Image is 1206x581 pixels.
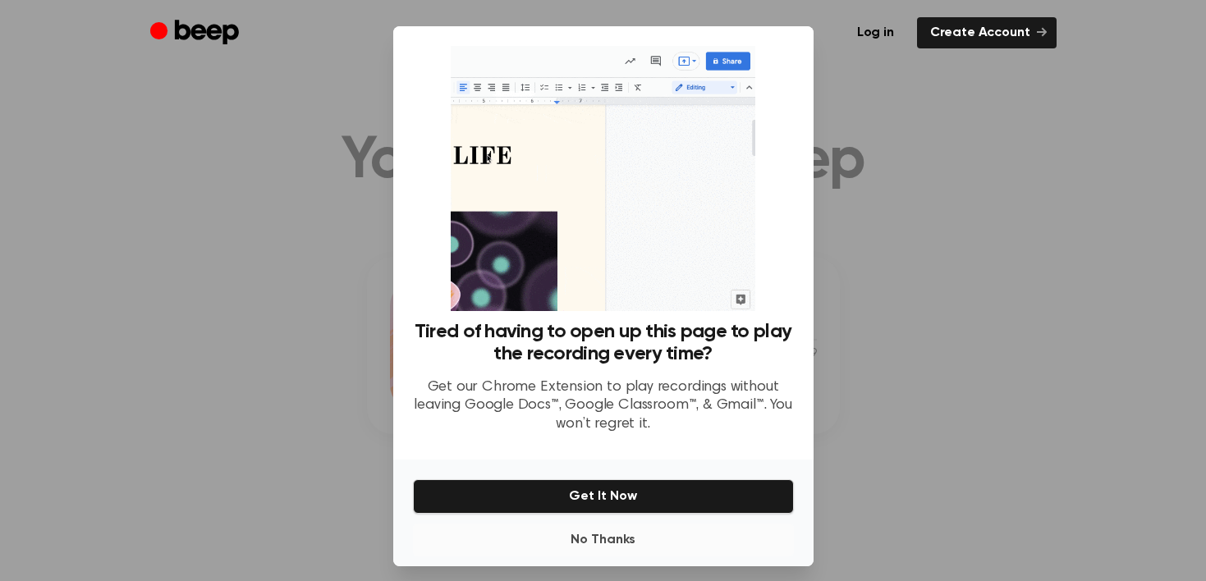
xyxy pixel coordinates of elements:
button: Get It Now [413,479,794,514]
p: Get our Chrome Extension to play recordings without leaving Google Docs™, Google Classroom™, & Gm... [413,378,794,434]
button: No Thanks [413,524,794,556]
a: Create Account [917,17,1057,48]
img: Beep extension in action [451,46,755,311]
a: Log in [844,17,907,48]
h3: Tired of having to open up this page to play the recording every time? [413,321,794,365]
a: Beep [150,17,243,49]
